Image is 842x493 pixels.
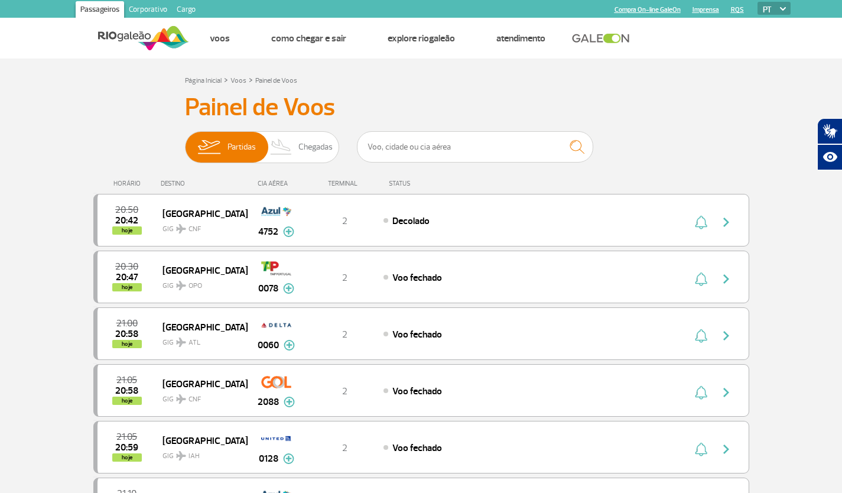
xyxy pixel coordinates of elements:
[342,385,347,397] span: 2
[719,385,733,400] img: seta-direita-painel-voo.svg
[615,6,681,14] a: Compra On-line GaleOn
[719,215,733,229] img: seta-direita-painel-voo.svg
[731,6,744,14] a: RQS
[162,218,238,235] span: GIG
[392,272,442,284] span: Voo fechado
[112,340,142,348] span: hoje
[342,215,347,227] span: 2
[176,338,186,347] img: destiny_airplane.svg
[695,329,707,343] img: sino-painel-voo.svg
[112,453,142,462] span: hoje
[230,76,246,85] a: Voos
[188,394,201,405] span: CNF
[176,394,186,404] img: destiny_airplane.svg
[247,180,306,187] div: CIA AÉREA
[496,33,545,44] a: Atendimento
[817,118,842,144] button: Abrir tradutor de língua de sinais.
[124,1,172,20] a: Corporativo
[259,452,278,466] span: 0128
[162,388,238,405] span: GIG
[392,385,442,397] span: Voo fechado
[115,262,138,271] span: 2025-09-29 20:30:00
[116,273,138,281] span: 2025-09-29 20:47:59
[283,453,294,464] img: mais-info-painel-voo.svg
[249,73,253,86] a: >
[388,33,455,44] a: Explore RIOgaleão
[115,387,138,395] span: 2025-09-29 20:58:31
[264,132,299,163] img: slider-desembarque
[283,283,294,294] img: mais-info-painel-voo.svg
[817,144,842,170] button: Abrir recursos assistivos.
[115,330,138,338] span: 2025-09-29 20:58:04
[162,206,238,221] span: [GEOGRAPHIC_DATA]
[342,272,347,284] span: 2
[255,76,297,85] a: Painel de Voos
[176,451,186,460] img: destiny_airplane.svg
[693,6,719,14] a: Imprensa
[162,274,238,291] span: GIG
[162,376,238,391] span: [GEOGRAPHIC_DATA]
[383,180,479,187] div: STATUS
[185,93,658,122] h3: Painel de Voos
[97,180,161,187] div: HORÁRIO
[116,376,137,384] span: 2025-09-29 21:05:00
[695,272,707,286] img: sino-painel-voo.svg
[188,224,201,235] span: CNF
[112,226,142,235] span: hoje
[116,319,138,327] span: 2025-09-29 21:00:00
[161,180,247,187] div: DESTINO
[162,433,238,448] span: [GEOGRAPHIC_DATA]
[719,272,733,286] img: seta-direita-painel-voo.svg
[188,281,202,291] span: OPO
[817,118,842,170] div: Plugin de acessibilidade da Hand Talk.
[116,433,137,441] span: 2025-09-29 21:05:00
[719,442,733,456] img: seta-direita-painel-voo.svg
[342,442,347,454] span: 2
[258,395,279,409] span: 2088
[188,451,200,462] span: IAH
[112,397,142,405] span: hoje
[115,206,138,214] span: 2025-09-29 20:50:00
[719,329,733,343] img: seta-direita-painel-voo.svg
[284,340,295,351] img: mais-info-painel-voo.svg
[115,216,138,225] span: 2025-09-29 20:42:14
[258,281,278,296] span: 0078
[284,397,295,407] img: mais-info-painel-voo.svg
[392,215,430,227] span: Decolado
[258,338,279,352] span: 0060
[162,331,238,348] span: GIG
[210,33,230,44] a: Voos
[306,180,383,187] div: TERMINAL
[176,281,186,290] img: destiny_airplane.svg
[76,1,124,20] a: Passageiros
[271,33,346,44] a: Como chegar e sair
[283,226,294,237] img: mais-info-painel-voo.svg
[115,443,138,452] span: 2025-09-29 20:59:28
[162,262,238,278] span: [GEOGRAPHIC_DATA]
[190,132,227,163] img: slider-embarque
[392,329,442,340] span: Voo fechado
[176,224,186,233] img: destiny_airplane.svg
[342,329,347,340] span: 2
[695,385,707,400] img: sino-painel-voo.svg
[162,445,238,462] span: GIG
[392,442,442,454] span: Voo fechado
[162,319,238,335] span: [GEOGRAPHIC_DATA]
[258,225,278,239] span: 4752
[695,215,707,229] img: sino-painel-voo.svg
[357,131,593,163] input: Voo, cidade ou cia aérea
[188,338,200,348] span: ATL
[112,283,142,291] span: hoje
[227,132,256,163] span: Partidas
[172,1,200,20] a: Cargo
[695,442,707,456] img: sino-painel-voo.svg
[224,73,228,86] a: >
[185,76,222,85] a: Página Inicial
[298,132,333,163] span: Chegadas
